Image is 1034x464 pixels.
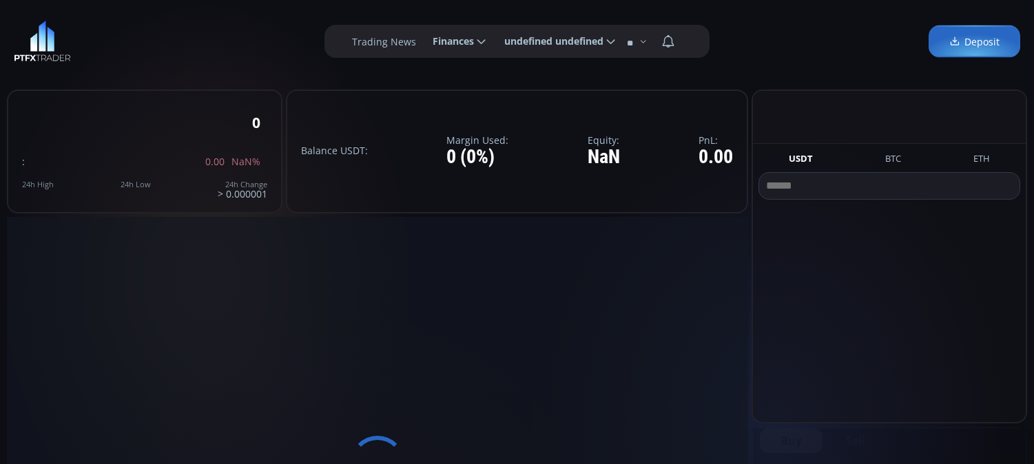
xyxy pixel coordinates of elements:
label: Margin Used: [446,135,508,145]
span: undefined undefined [495,28,603,55]
div: 0 [252,115,260,131]
span: 0.00 [205,156,225,167]
div: 0 (0%) [446,147,508,168]
div: 24h Low [121,180,151,189]
span: NaN% [231,156,260,167]
span: : [22,155,25,168]
label: Trading News [352,34,416,49]
span: Deposit [949,34,1000,49]
div: > 0.000001 [218,180,267,199]
button: BTC [880,152,907,169]
button: ETH [968,152,995,169]
a: Deposit [929,25,1020,58]
label: Equity: [588,135,620,145]
div: 24h High [22,180,54,189]
span: Finances [423,28,474,55]
div: NaN [588,147,620,168]
div: 0.00 [699,147,733,168]
button: USDT [783,152,818,169]
label: PnL: [699,135,733,145]
label: Balance USDT: [301,145,368,156]
div: 24h Change [218,180,267,189]
img: LOGO [14,21,71,62]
